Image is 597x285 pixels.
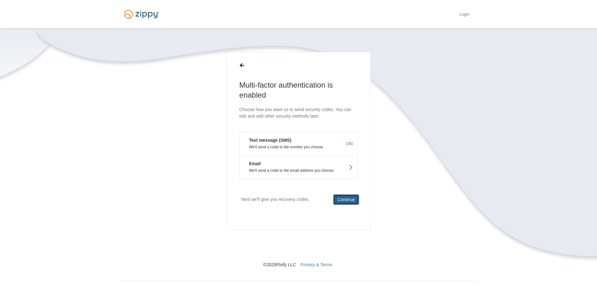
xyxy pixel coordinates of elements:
button: Text message (SMS)We'll send a code to the number you chooseON [239,132,358,155]
button: Continue [333,194,359,205]
p: Choose how you want us to send security codes. You can edit and add other security methods later. [239,106,358,120]
p: Next we'll give you recovery codes. [241,194,310,205]
p: We'll send a code to the email address you choose [244,168,353,173]
span: ON [346,140,353,147]
h1: Multi-factor authentication is enabled [239,80,358,100]
img: Logo [120,7,163,22]
a: Privacy & Terms [301,262,332,267]
em: Text message (SMS) [244,137,291,143]
em: Email [244,160,261,167]
button: EmailWe'll send a code to the email address you choose [239,155,358,179]
p: We'll send a code to the number you choose [244,145,353,149]
a: Login [459,12,469,18]
nav: © 2025 Floify LLC [120,230,477,268]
